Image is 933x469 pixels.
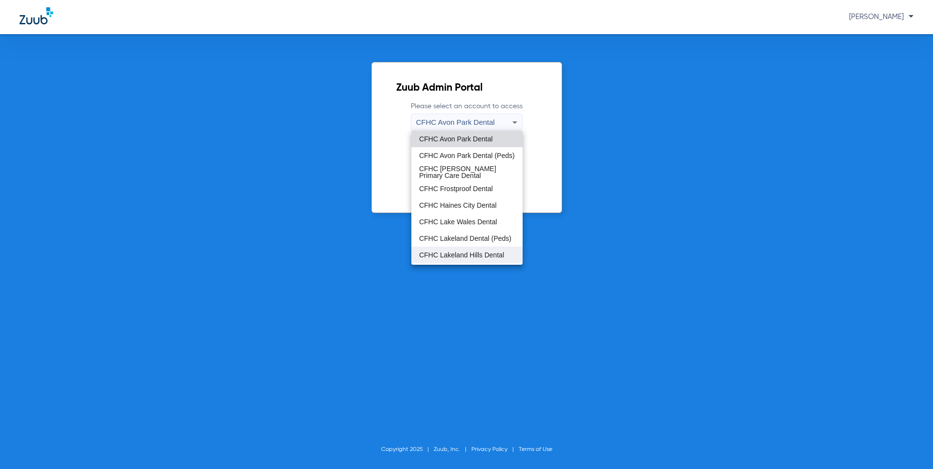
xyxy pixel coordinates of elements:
[419,165,515,179] span: CFHC [PERSON_NAME] Primary Care Dental
[419,235,511,242] span: CFHC Lakeland Dental (Peds)
[884,422,933,469] iframe: Chat Widget
[419,152,515,159] span: CFHC Avon Park Dental (Peds)
[419,136,493,142] span: CFHC Avon Park Dental
[419,202,497,209] span: CFHC Haines City Dental
[419,252,504,258] span: CFHC Lakeland Hills Dental
[419,185,493,192] span: CFHC Frostproof Dental
[419,218,497,225] span: CFHC Lake Wales Dental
